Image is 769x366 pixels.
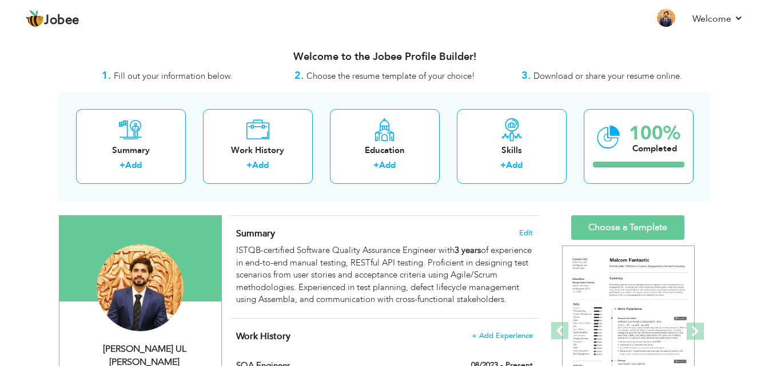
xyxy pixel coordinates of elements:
[455,244,481,256] strong: 3 years
[306,70,475,82] span: Choose the resume template of your choice!
[519,229,533,237] span: Edit
[125,159,142,171] a: Add
[26,10,44,28] img: jobee.io
[629,143,680,155] div: Completed
[521,69,531,83] strong: 3.
[246,159,252,171] label: +
[26,10,79,28] a: Jobee
[692,12,743,26] a: Welcome
[339,144,431,156] div: Education
[294,69,304,83] strong: 2.
[379,159,396,171] a: Add
[533,70,682,82] span: Download or share your resume online.
[472,332,533,340] span: + Add Experience
[236,244,532,305] div: ISTQB-certified Software Quality Assurance Engineer with of experience in end-to-end manual testi...
[114,70,233,82] span: Fill out your information below.
[252,159,269,171] a: Add
[102,69,111,83] strong: 1.
[657,9,675,27] img: Profile Img
[373,159,379,171] label: +
[506,159,523,171] a: Add
[236,331,532,342] h4: This helps to show the companies you have worked for.
[59,51,711,63] h3: Welcome to the Jobee Profile Builder!
[85,144,177,156] div: Summary
[629,124,680,143] div: 100%
[119,159,125,171] label: +
[236,228,532,239] h4: Adding a summary is a quick and easy way to highlight your experience and interests.
[500,159,506,171] label: +
[212,144,304,156] div: Work History
[466,144,557,156] div: Skills
[236,330,290,343] span: Work History
[44,14,79,27] span: Jobee
[97,244,184,331] img: WAJIH UL HASSAN
[236,227,275,240] span: Summary
[571,215,684,240] a: Choose a Template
